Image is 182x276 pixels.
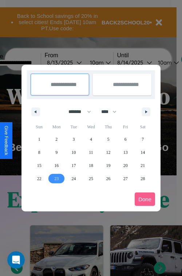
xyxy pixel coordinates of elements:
[7,251,25,269] iframe: Intercom live chat
[117,159,134,172] button: 20
[65,146,82,159] button: 10
[100,146,117,159] button: 12
[141,146,145,159] span: 14
[117,133,134,146] button: 6
[48,133,65,146] button: 2
[100,133,117,146] button: 5
[106,146,110,159] span: 12
[100,121,117,133] span: Thu
[54,172,59,185] span: 23
[100,159,117,172] button: 19
[4,126,9,155] div: Give Feedback
[31,146,48,159] button: 8
[107,133,109,146] span: 5
[82,172,99,185] button: 25
[31,172,48,185] button: 22
[106,159,110,172] span: 19
[65,121,82,133] span: Tue
[134,159,151,172] button: 21
[82,133,99,146] button: 4
[38,146,40,159] span: 8
[117,172,134,185] button: 27
[48,146,65,159] button: 9
[72,159,76,172] span: 17
[48,172,65,185] button: 23
[89,159,93,172] span: 18
[141,159,145,172] span: 21
[65,159,82,172] button: 17
[48,159,65,172] button: 16
[65,172,82,185] button: 24
[55,146,58,159] span: 9
[135,193,155,206] button: Done
[117,121,134,133] span: Fri
[134,172,151,185] button: 28
[123,172,128,185] span: 27
[142,133,144,146] span: 7
[134,121,151,133] span: Sat
[117,146,134,159] button: 13
[141,172,145,185] span: 28
[54,159,59,172] span: 16
[100,172,117,185] button: 26
[123,146,128,159] span: 13
[31,121,48,133] span: Sun
[82,146,99,159] button: 11
[82,121,99,133] span: Wed
[123,159,128,172] span: 20
[82,159,99,172] button: 18
[134,146,151,159] button: 14
[55,133,58,146] span: 2
[48,121,65,133] span: Mon
[37,159,41,172] span: 15
[73,133,75,146] span: 3
[31,159,48,172] button: 15
[89,172,93,185] span: 25
[72,172,76,185] span: 24
[72,146,76,159] span: 10
[89,146,93,159] span: 11
[134,133,151,146] button: 7
[106,172,110,185] span: 26
[90,133,92,146] span: 4
[124,133,127,146] span: 6
[37,172,41,185] span: 22
[31,133,48,146] button: 1
[38,133,40,146] span: 1
[65,133,82,146] button: 3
